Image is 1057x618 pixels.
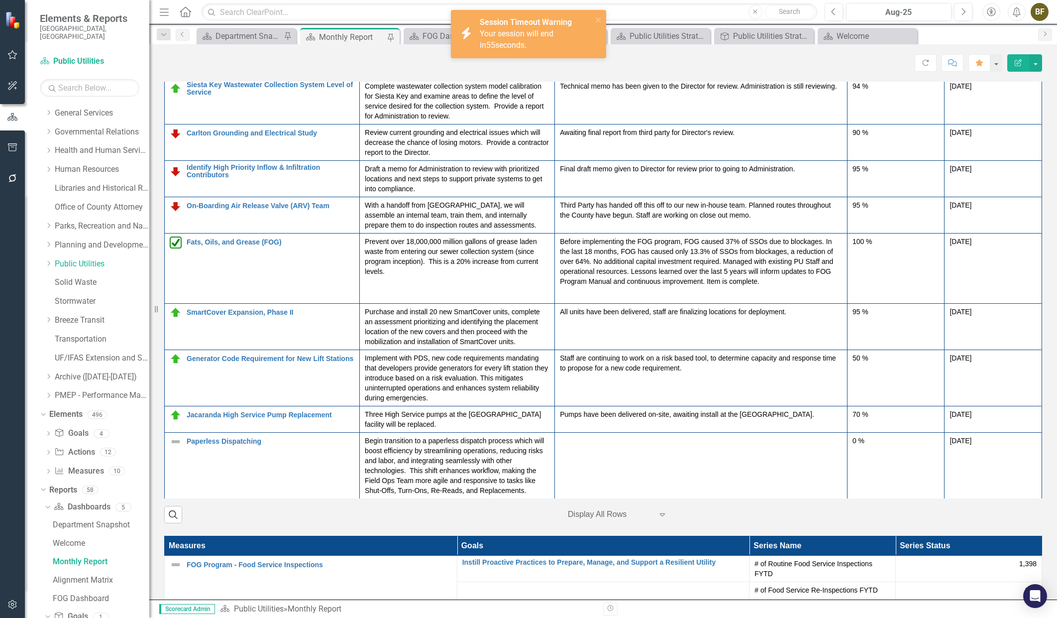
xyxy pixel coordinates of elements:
[950,410,971,418] span: [DATE]
[165,197,360,233] td: Double-Click to Edit Right Click for Context Menu
[40,12,139,24] span: Elements & Reports
[847,233,945,303] td: Double-Click to Edit
[462,559,744,566] a: Instill Proactive Practices to Prepare, Manage, and Support a Resilient Utility
[779,7,800,15] span: Search
[847,160,945,197] td: Double-Click to Edit
[406,30,501,42] a: FOG Dashboard
[88,410,107,419] div: 496
[945,303,1042,350] td: Double-Click to Edit
[187,411,354,419] a: Jacaranda High Service Pump Replacement
[847,406,945,432] td: Double-Click to Edit
[55,277,149,288] a: Solid Waste
[945,406,1042,432] td: Double-Click to Edit
[847,197,945,233] td: Double-Click to Edit
[950,128,971,136] span: [DATE]
[187,239,354,246] a: Fats, Oils, and Grease (FOG)
[555,160,847,197] td: Double-Click to Edit
[1023,584,1047,608] div: Open Intercom Messenger
[560,164,842,174] p: Final draft memo given to Director for review prior to going to Administration.
[555,233,847,303] td: Double-Click to Edit
[54,428,88,439] a: Goals
[560,200,842,220] p: Third Party has handed off this off to our new in-house team. Planned routes throughout the Count...
[165,432,360,498] td: Double-Click to Edit Right Click for Context Menu
[55,353,149,364] a: UF/IFAS Extension and Sustainability
[187,81,354,97] a: Siesta Key Wastewater Collection System Level of Service
[55,221,149,232] a: Parks, Recreation and Natural Resources
[49,485,77,496] a: Reports
[555,432,847,498] td: Double-Click to Edit
[55,315,149,326] a: Breeze Transit
[365,436,549,495] p: Begin transition to a paperless dispatch process which will boost efficiency by streamlining oper...
[187,129,354,137] a: Carlton Grounding and Electrical Study
[595,14,602,25] button: close
[555,197,847,233] td: Double-Click to Edit
[49,409,83,420] a: Elements
[170,559,182,571] img: Not Defined
[165,233,360,303] td: Double-Click to Edit Right Click for Context Menu
[560,237,842,288] p: Before implementing the FOG program, FOG caused 37% of SSOs due to blockages. In the last 18 mont...
[165,160,360,197] td: Double-Click to Edit Right Click for Context Menu
[852,127,940,137] div: 90 %
[170,237,182,248] img: Completed
[820,30,915,42] a: Welcome
[170,165,182,177] img: Below Plan
[630,30,708,42] div: Public Utilities Strategic Business Plan Home
[555,303,847,350] td: Double-Click to Edit
[945,350,1042,406] td: Double-Click to Edit
[53,539,149,548] div: Welcome
[170,409,182,421] img: On Target
[365,353,549,403] p: Implement with PDS, new code requirements mandating that developers provide generators for every ...
[360,160,555,197] td: Double-Click to Edit
[486,40,495,50] span: 55
[55,334,149,345] a: Transportation
[560,81,842,91] p: Technical memo has been given to the Director for review. Administration is still reviewing.
[94,429,109,438] div: 4
[165,124,360,160] td: Double-Click to Edit Right Click for Context Menu
[555,406,847,432] td: Double-Click to Edit
[950,354,971,362] span: [DATE]
[365,237,549,276] p: Prevent over 18,000,000 million gallons of grease laden waste from entering our sewer collection ...
[555,350,847,406] td: Double-Click to Edit
[945,197,1042,233] td: Double-Click to Edit
[55,202,149,213] a: Office of County Attorney
[50,516,149,532] a: Department Snapshot
[365,127,549,157] p: Review current grounding and electrical issues which will decrease the chance of losing motors. P...
[100,448,116,457] div: 12
[852,409,940,419] div: 70 %
[82,486,98,494] div: 58
[360,78,555,124] td: Double-Click to Edit
[55,371,149,383] a: Archive ([DATE]-[DATE])
[365,200,549,230] p: With a handoff from [GEOGRAPHIC_DATA], we will assemble an internal team, train them, and interna...
[55,240,149,251] a: Planning and Development Services
[159,604,215,614] span: Scorecard Admin
[187,202,354,210] a: On-Boarding Air Release Valve (ARV) Team
[950,437,971,445] span: [DATE]
[187,561,452,569] a: FOG Program - Food Service Inspections
[187,355,354,363] a: Generator Code Requirement for New Lift Stations
[288,604,341,614] div: Monthly Report
[53,576,149,585] div: Alignment Matrix
[754,559,890,579] span: # of Routine Food Service Inspections FYTD
[847,432,945,498] td: Double-Click to Edit
[846,3,951,21] button: Aug-25
[50,535,149,551] a: Welcome
[50,553,149,569] a: Monthly Report
[40,56,139,67] a: Public Utilities
[852,200,940,210] div: 95 %
[733,30,811,42] div: Public Utilities Strategic Plan Goals
[852,237,940,247] div: 100 %
[852,307,940,317] div: 95 %
[849,6,948,18] div: Aug-25
[945,160,1042,197] td: Double-Click to Edit
[53,557,149,566] div: Monthly Report
[852,353,940,363] div: 50 %
[555,78,847,124] td: Double-Click to Edit
[165,303,360,350] td: Double-Click to Edit Right Click for Context Menu
[115,503,131,511] div: 5
[55,164,149,175] a: Human Resources
[55,258,149,270] a: Public Utilities
[950,165,971,173] span: [DATE]
[360,350,555,406] td: Double-Click to Edit
[555,124,847,160] td: Double-Click to Edit
[187,164,354,179] a: Identify High Priority Inflow & Infiltration Contributors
